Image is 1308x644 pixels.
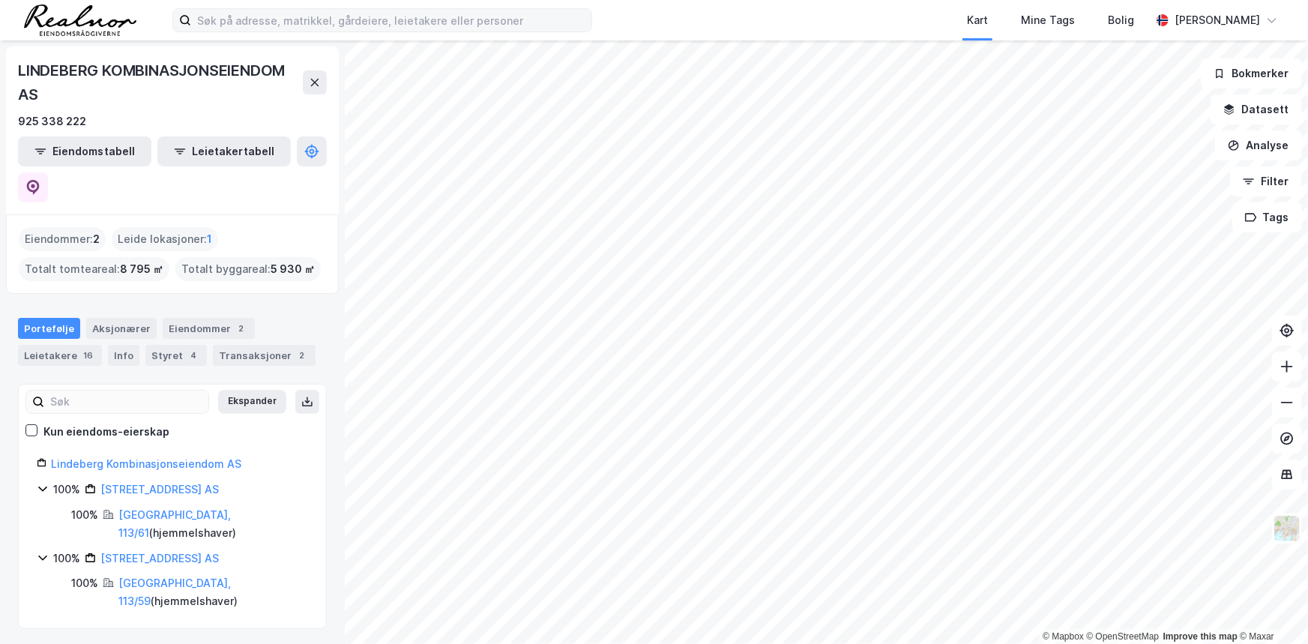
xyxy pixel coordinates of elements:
[112,227,218,251] div: Leide lokasjoner :
[1273,514,1301,543] img: Z
[1021,11,1075,29] div: Mine Tags
[71,574,98,592] div: 100%
[100,483,219,496] a: [STREET_ADDRESS] AS
[1201,58,1302,88] button: Bokmerker
[145,345,207,366] div: Styret
[1211,94,1302,124] button: Datasett
[86,318,157,339] div: Aksjonærer
[234,321,249,336] div: 2
[295,348,310,363] div: 2
[118,508,231,539] a: [GEOGRAPHIC_DATA], 113/61
[18,112,86,130] div: 925 338 222
[53,550,80,568] div: 100%
[157,136,291,166] button: Leietakertabell
[118,506,308,542] div: ( hjemmelshaver )
[175,257,321,281] div: Totalt byggareal :
[100,552,219,565] a: [STREET_ADDRESS] AS
[53,481,80,499] div: 100%
[271,260,315,278] span: 5 930 ㎡
[19,257,169,281] div: Totalt tomteareal :
[43,423,169,441] div: Kun eiendoms-eierskap
[213,345,316,366] div: Transaksjoner
[19,227,106,251] div: Eiendommer :
[1043,631,1084,642] a: Mapbox
[1087,631,1160,642] a: OpenStreetMap
[18,345,102,366] div: Leietakere
[1108,11,1134,29] div: Bolig
[1163,631,1238,642] a: Improve this map
[163,318,255,339] div: Eiendommer
[44,391,208,413] input: Søk
[1232,202,1302,232] button: Tags
[18,318,80,339] div: Portefølje
[118,577,231,607] a: [GEOGRAPHIC_DATA], 113/59
[93,230,100,248] span: 2
[51,457,241,470] a: Lindeberg Kombinasjonseiendom AS
[218,390,286,414] button: Ekspander
[1233,572,1308,644] div: Kontrollprogram for chat
[1230,166,1302,196] button: Filter
[71,506,98,524] div: 100%
[1175,11,1260,29] div: [PERSON_NAME]
[24,4,136,36] img: realnor-logo.934646d98de889bb5806.png
[967,11,988,29] div: Kart
[1215,130,1302,160] button: Analyse
[118,574,308,610] div: ( hjemmelshaver )
[207,230,212,248] span: 1
[80,348,96,363] div: 16
[108,345,139,366] div: Info
[18,136,151,166] button: Eiendomstabell
[120,260,163,278] span: 8 795 ㎡
[18,58,303,106] div: LINDEBERG KOMBINASJONSEIENDOM AS
[191,9,591,31] input: Søk på adresse, matrikkel, gårdeiere, leietakere eller personer
[1233,572,1308,644] iframe: Chat Widget
[186,348,201,363] div: 4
